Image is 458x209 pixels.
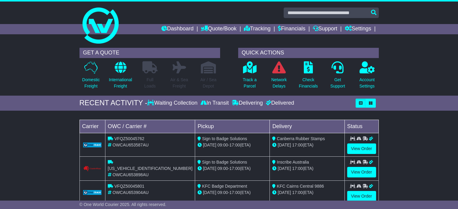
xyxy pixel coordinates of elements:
div: (ETA) [272,142,342,148]
span: 17:00 [229,143,240,147]
span: 09:00 [217,166,228,171]
span: OWCAU653904AU [113,190,149,195]
img: GetCarrierServiceLogo [83,143,102,147]
img: GetCarrierServiceLogo [83,190,102,195]
p: Get Support [330,77,345,89]
span: Inscribe Australia [277,160,309,164]
span: 17:00 [292,143,303,147]
span: [DATE] [203,190,216,195]
div: - (ETA) [198,189,267,196]
a: Financials [278,24,305,34]
p: Track a Parcel [243,77,257,89]
div: (ETA) [272,165,342,172]
div: - (ETA) [198,165,267,172]
span: 17:00 [229,190,240,195]
a: DomesticFreight [82,61,100,93]
a: Tracking [244,24,270,34]
div: Delivering [230,100,264,106]
img: Couriers_Please.png [83,166,102,172]
a: Track aParcel [242,61,257,93]
span: KFC Badge Department [202,184,247,189]
p: Air / Sea Depot [200,77,217,89]
a: Support [313,24,337,34]
span: Sign to Badge Solutions [202,160,247,164]
span: [DATE] [203,166,216,171]
span: Canberra Rubber Stamps [277,136,325,141]
p: Full Loads [142,77,157,89]
div: QUICK ACTIONS [238,48,379,58]
span: © One World Courier 2025. All rights reserved. [79,202,167,207]
span: 17:00 [292,190,303,195]
div: GET A QUOTE [79,48,220,58]
td: Pickup [195,120,270,133]
p: International Freight [109,77,132,89]
span: VFQZ50045762 [114,136,145,141]
p: Domestic Freight [82,77,100,89]
span: [DATE] [278,190,291,195]
td: Carrier [79,120,105,133]
a: GetSupport [330,61,345,93]
span: 09:00 [217,143,228,147]
p: Network Delays [271,77,287,89]
div: - (ETA) [198,142,267,148]
span: [DATE] [278,166,291,171]
a: CheckFinancials [299,61,318,93]
span: [DATE] [278,143,291,147]
span: 17:00 [229,166,240,171]
span: [DATE] [203,143,216,147]
span: 09:00 [217,190,228,195]
span: VFQZ50045801 [114,184,145,189]
td: OWC / Carrier # [105,120,195,133]
td: Delivery [270,120,344,133]
div: In Transit [199,100,230,106]
span: [US_VEHICLE_IDENTIFICATION_NUMBER] [108,166,192,171]
div: Delivered [264,100,294,106]
a: Settings [345,24,371,34]
a: AccountSettings [359,61,375,93]
a: View Order [347,143,376,154]
a: Dashboard [161,24,194,34]
span: KFC Cairns Central 9886 [277,184,324,189]
span: Sign to Badge Solutions [202,136,247,141]
td: Status [344,120,379,133]
a: InternationalFreight [108,61,132,93]
span: OWCAU653587AU [113,143,149,147]
a: NetworkDelays [271,61,287,93]
div: Waiting Collection [147,100,199,106]
a: Quote/Book [201,24,236,34]
p: Check Financials [299,77,318,89]
span: 17:00 [292,166,303,171]
div: (ETA) [272,189,342,196]
a: View Order [347,191,376,201]
div: RECENT ACTIVITY - [79,99,148,107]
span: OWCAU653898AU [113,172,149,177]
p: Air & Sea Freight [170,77,188,89]
p: Account Settings [360,77,375,89]
a: View Order [347,167,376,177]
